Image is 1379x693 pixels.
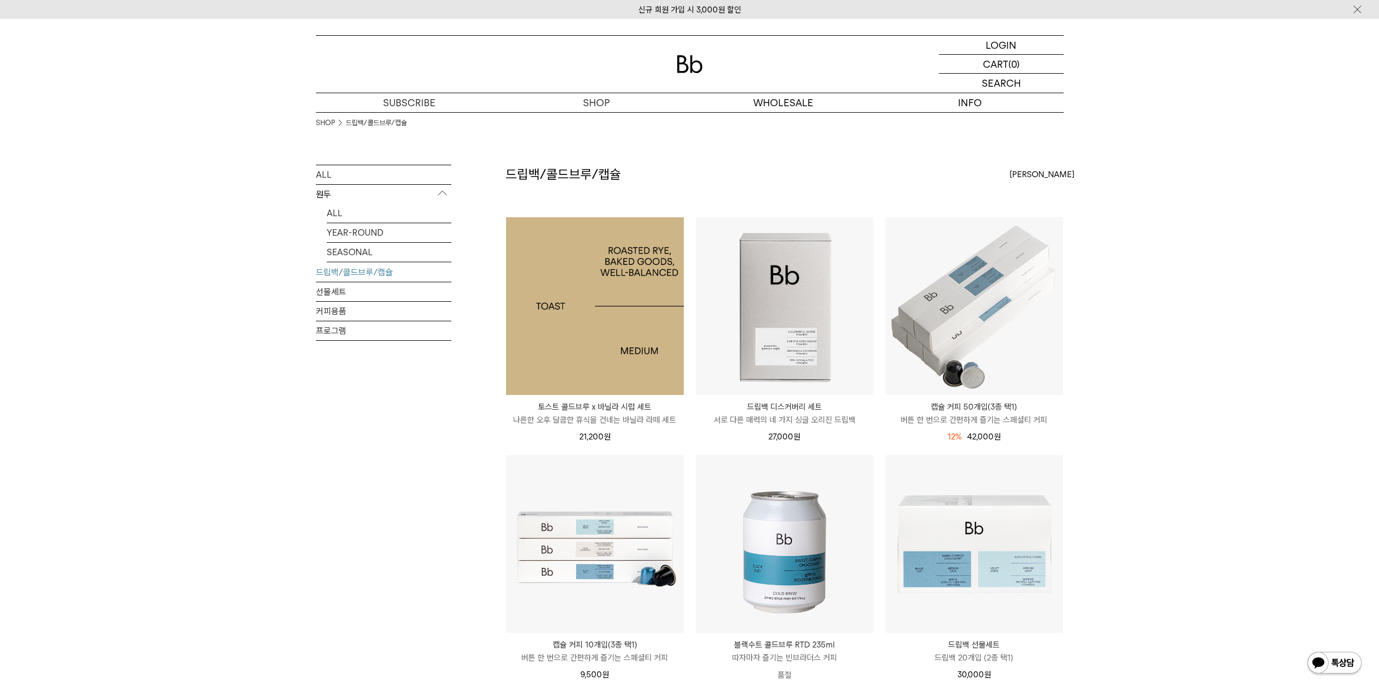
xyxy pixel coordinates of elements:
p: 원두 [316,185,451,204]
span: 42,000 [967,432,1001,442]
p: 드립백 선물세트 [885,638,1063,651]
a: 캡슐 커피 10개입(3종 택1) 버튼 한 번으로 간편하게 즐기는 스페셜티 커피 [506,638,684,664]
p: LOGIN [986,36,1017,54]
img: 캡슐 커피 10개입(3종 택1) [506,455,684,633]
span: 원 [984,670,991,679]
a: SHOP [316,118,335,128]
img: 카카오톡 채널 1:1 채팅 버튼 [1306,651,1363,677]
a: SEASONAL [327,243,451,262]
a: 드립백 디스커버리 세트 서로 다른 매력의 네 가지 싱글 오리진 드립백 [696,400,873,426]
a: 드립백/콜드브루/캡슐 [316,263,451,282]
a: ALL [316,165,451,184]
p: 드립백 20개입 (2종 택1) [885,651,1063,664]
div: 12% [948,430,962,443]
p: INFO [877,93,1064,112]
a: SUBSCRIBE [316,93,503,112]
span: 원 [994,432,1001,442]
p: 버튼 한 번으로 간편하게 즐기는 스페셜티 커피 [885,413,1063,426]
a: 드립백 선물세트 드립백 20개입 (2종 택1) [885,638,1063,664]
span: 21,200 [579,432,611,442]
a: 토스트 콜드브루 x 바닐라 시럽 세트 나른한 오후 달콤한 휴식을 건네는 바닐라 라떼 세트 [506,400,684,426]
p: 버튼 한 번으로 간편하게 즐기는 스페셜티 커피 [506,651,684,664]
span: 27,000 [768,432,800,442]
img: 로고 [677,55,703,73]
p: CART [983,55,1008,73]
a: 토스트 콜드브루 x 바닐라 시럽 세트 [506,217,684,395]
p: 따자마자 즐기는 빈브라더스 커피 [696,651,873,664]
p: 서로 다른 매력의 네 가지 싱글 오리진 드립백 [696,413,873,426]
p: 블랙수트 콜드브루 RTD 235ml [696,638,873,651]
p: 드립백 디스커버리 세트 [696,400,873,413]
a: 커피용품 [316,302,451,321]
a: 프로그램 [316,321,451,340]
img: 드립백 디스커버리 세트 [696,217,873,395]
span: 9,500 [580,670,609,679]
p: 캡슐 커피 50개입(3종 택1) [885,400,1063,413]
span: 원 [602,670,609,679]
a: 드립백/콜드브루/캡슐 [346,118,407,128]
span: 30,000 [957,670,991,679]
p: (0) [1008,55,1020,73]
p: 토스트 콜드브루 x 바닐라 시럽 세트 [506,400,684,413]
a: CART (0) [939,55,1064,74]
a: YEAR-ROUND [327,223,451,242]
a: 신규 회원 가입 시 3,000원 할인 [638,5,741,15]
a: 선물세트 [316,282,451,301]
a: LOGIN [939,36,1064,55]
img: 캡슐 커피 50개입(3종 택1) [885,217,1063,395]
p: 품절 [696,664,873,686]
a: SHOP [503,93,690,112]
span: [PERSON_NAME] [1009,168,1074,181]
img: 1000001202_add2_013.jpg [506,217,684,395]
span: 원 [793,432,800,442]
span: 원 [604,432,611,442]
img: 블랙수트 콜드브루 RTD 235ml [696,455,873,633]
p: SEARCH [982,74,1021,93]
p: WHOLESALE [690,93,877,112]
a: 캡슐 커피 50개입(3종 택1) 버튼 한 번으로 간편하게 즐기는 스페셜티 커피 [885,400,1063,426]
img: 드립백 선물세트 [885,455,1063,633]
p: 나른한 오후 달콤한 휴식을 건네는 바닐라 라떼 세트 [506,413,684,426]
p: 캡슐 커피 10개입(3종 택1) [506,638,684,651]
a: ALL [327,204,451,223]
a: 블랙수트 콜드브루 RTD 235ml 따자마자 즐기는 빈브라더스 커피 [696,638,873,664]
h2: 드립백/콜드브루/캡슐 [506,165,621,184]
